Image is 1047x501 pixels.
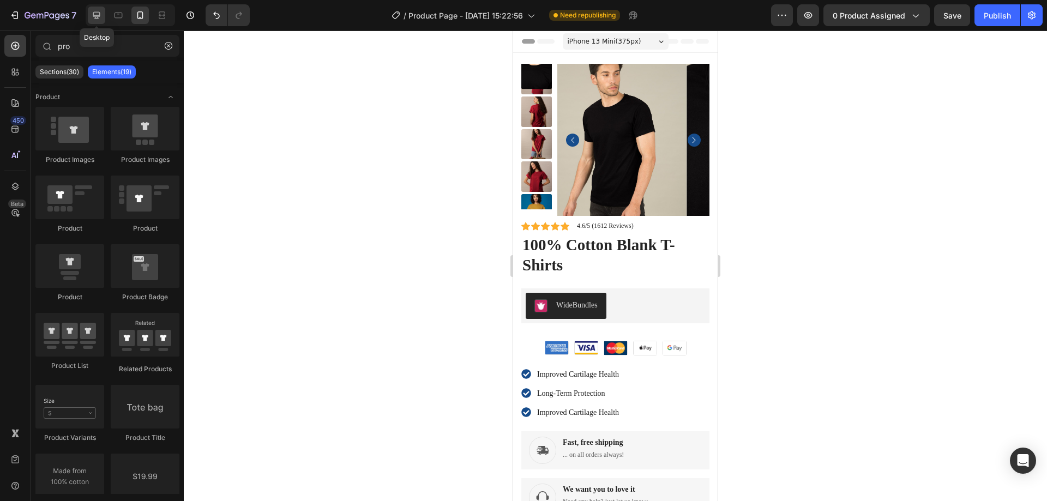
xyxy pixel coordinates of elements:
div: Publish [984,10,1011,21]
div: Beta [8,200,26,208]
div: Product Title [111,433,179,443]
span: 0 product assigned [833,10,905,21]
button: 7 [4,4,81,26]
p: Sections(30) [40,68,79,76]
span: Toggle open [162,88,179,106]
p: 7 [71,9,76,22]
button: Publish [974,4,1020,26]
div: Related Products [111,364,179,374]
div: Open Intercom Messenger [1010,448,1036,474]
button: 0 product assigned [823,4,930,26]
button: Save [934,4,970,26]
div: Product List [35,361,104,371]
div: Product [35,292,104,302]
div: Product [111,224,179,233]
span: Need republishing [560,10,616,20]
span: Product [35,92,60,102]
div: Undo/Redo [206,4,250,26]
span: / [404,10,406,21]
div: Product [35,224,104,233]
div: Product Badge [111,292,179,302]
div: 450 [10,116,26,125]
p: Elements(19) [92,68,131,76]
div: Product Images [35,155,104,165]
p: We want you to love it [50,454,188,464]
input: Search Sections & Elements [35,35,179,57]
iframe: Design area [513,31,718,501]
span: Save [943,11,961,20]
div: Product Variants [35,433,104,443]
img: gempages_432743968329958423-d16c4106-524f-4aef-b998-324d968dd437.svg [16,453,43,480]
span: Product Page - [DATE] 15:22:56 [408,10,523,21]
div: Product Images [111,155,179,165]
p: Need any help? just let us know: [PHONE_NUMBER] [50,467,188,484]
